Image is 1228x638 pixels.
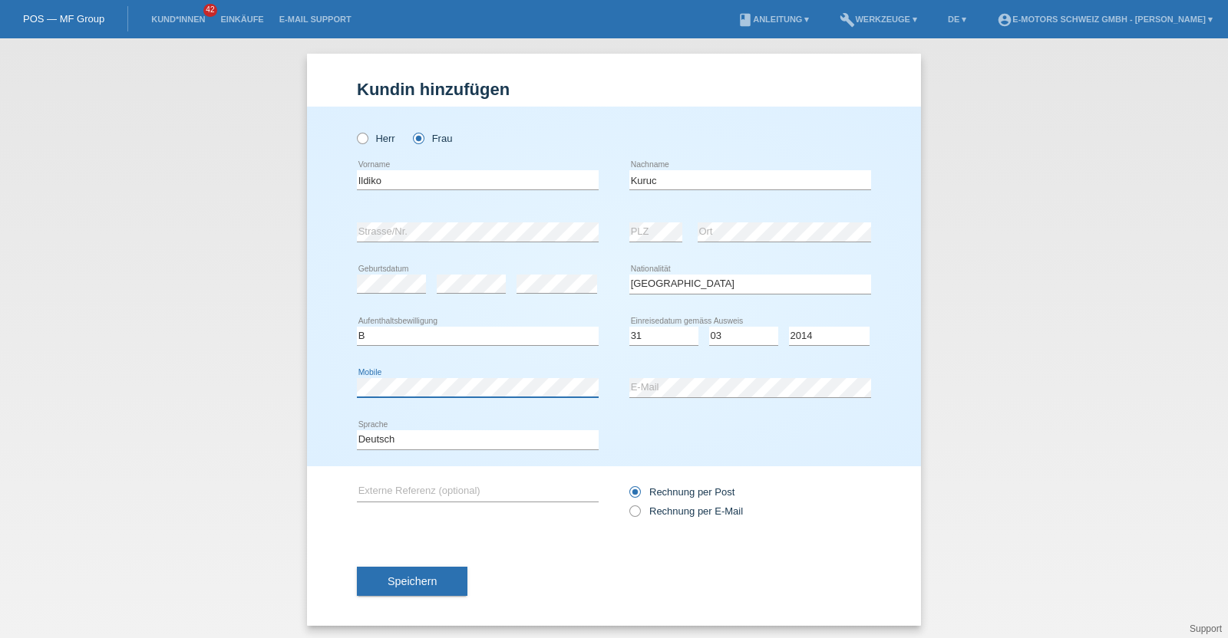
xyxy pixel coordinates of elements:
i: build [840,12,855,28]
a: Einkäufe [213,15,271,24]
label: Herr [357,133,395,144]
input: Rechnung per Post [629,486,639,505]
label: Rechnung per Post [629,486,734,498]
button: Speichern [357,567,467,596]
a: buildWerkzeuge ▾ [832,15,925,24]
label: Rechnung per E-Mail [629,505,743,517]
a: bookAnleitung ▾ [730,15,817,24]
a: Support [1190,623,1222,634]
span: Speichern [388,575,437,587]
input: Rechnung per E-Mail [629,505,639,525]
input: Frau [413,133,423,143]
i: account_circle [997,12,1012,28]
span: 42 [203,4,217,17]
label: Frau [413,133,452,144]
h1: Kundin hinzufügen [357,80,871,99]
a: Kund*innen [144,15,213,24]
i: book [738,12,753,28]
a: POS — MF Group [23,13,104,25]
a: DE ▾ [940,15,974,24]
a: E-Mail Support [272,15,359,24]
input: Herr [357,133,367,143]
a: account_circleE-Motors Schweiz GmbH - [PERSON_NAME] ▾ [989,15,1220,24]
